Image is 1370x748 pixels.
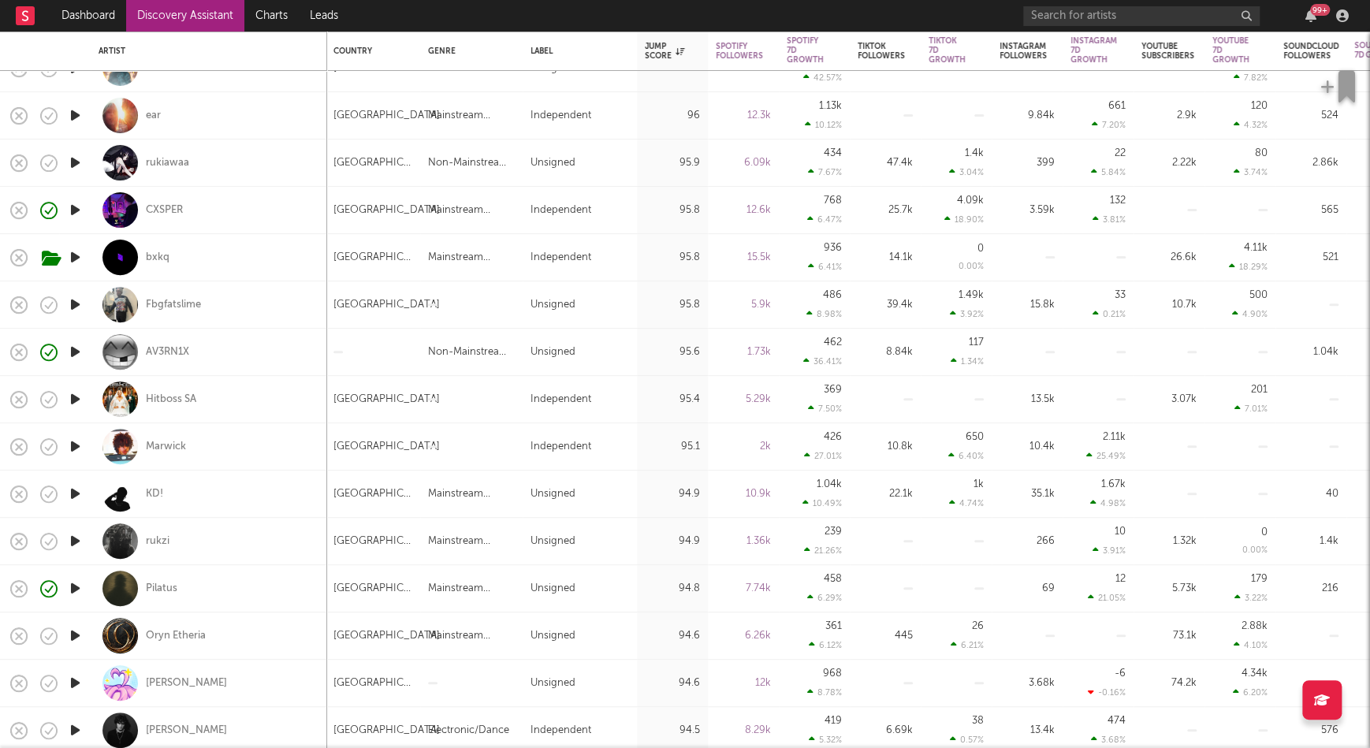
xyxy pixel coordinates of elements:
[1000,674,1055,693] div: 3.68k
[817,479,842,489] div: 1.04k
[1283,201,1338,220] div: 565
[531,201,591,220] div: Independent
[1141,154,1197,173] div: 2.22k
[1141,106,1197,125] div: 2.9k
[531,627,575,646] div: Unsigned
[645,532,700,551] div: 94.9
[645,485,700,504] div: 94.9
[1103,432,1126,442] div: 2.11k
[146,345,189,359] a: AV3RN1X
[146,487,163,501] div: KD!
[716,437,771,456] div: 2k
[1000,106,1055,125] div: 9.84k
[333,627,440,646] div: [GEOGRAPHIC_DATA]
[1233,687,1268,698] div: 6.20 %
[146,203,183,218] div: CXSPER
[823,290,842,300] div: 486
[824,432,842,442] div: 426
[1234,120,1268,130] div: 4.32 %
[428,343,515,362] div: Non-Mainstream Electronic
[858,437,913,456] div: 10.8k
[1092,120,1126,130] div: 7.20 %
[858,201,913,220] div: 25.7k
[858,627,913,646] div: 445
[819,101,842,111] div: 1.13k
[1108,716,1126,726] div: 474
[146,724,227,738] a: [PERSON_NAME]
[1283,106,1338,125] div: 524
[146,393,196,407] a: Hitboss SA
[1283,154,1338,173] div: 2.86k
[531,674,575,693] div: Unsigned
[146,534,169,549] a: rukzi
[1141,390,1197,409] div: 3.07k
[645,674,700,693] div: 94.6
[1141,532,1197,551] div: 1.32k
[1000,296,1055,314] div: 15.8k
[716,579,771,598] div: 7.74k
[716,485,771,504] div: 10.9k
[1305,9,1316,22] button: 99+
[809,735,842,745] div: 5.32 %
[951,356,984,367] div: 1.34 %
[965,148,984,158] div: 1.4k
[645,201,700,220] div: 95.8
[333,154,412,173] div: [GEOGRAPHIC_DATA]
[146,298,201,312] div: Fbgfatslime
[1251,101,1268,111] div: 120
[1234,167,1268,177] div: 3.74 %
[1141,627,1197,646] div: 73.1k
[1000,390,1055,409] div: 13.5k
[716,390,771,409] div: 5.29k
[808,262,842,272] div: 6.41 %
[858,296,913,314] div: 39.4k
[1091,735,1126,745] div: 3.68 %
[531,106,591,125] div: Independent
[824,243,842,253] div: 936
[825,716,842,726] div: 419
[1283,42,1338,61] div: Soundcloud Followers
[645,437,700,456] div: 95.1
[531,721,591,740] div: Independent
[950,309,984,319] div: 3.92 %
[645,721,700,740] div: 94.5
[959,262,984,271] div: 0.00 %
[974,479,984,489] div: 1k
[1283,248,1338,267] div: 521
[146,156,189,170] a: rukiawaa
[645,627,700,646] div: 94.6
[1242,546,1268,555] div: 0.00 %
[1000,485,1055,504] div: 35.1k
[716,532,771,551] div: 1.36k
[957,195,984,206] div: 4.09k
[531,437,591,456] div: Independent
[1261,527,1268,538] div: 0
[645,42,684,61] div: Jump Score
[428,201,515,220] div: Mainstream Electronic
[1023,6,1260,26] input: Search for artists
[531,343,575,362] div: Unsigned
[1000,42,1047,61] div: Instagram Followers
[1141,674,1197,693] div: 74.2k
[824,574,842,584] div: 458
[428,154,515,173] div: Non-Mainstream Electronic
[1088,593,1126,603] div: 21.05 %
[333,721,440,740] div: [GEOGRAPHIC_DATA]
[949,498,984,508] div: 4.74 %
[146,629,206,643] a: Oryn Etheria
[1255,148,1268,158] div: 80
[1115,148,1126,158] div: 22
[1242,668,1268,679] div: 4.34k
[645,579,700,598] div: 94.8
[333,248,412,267] div: [GEOGRAPHIC_DATA]
[531,579,575,598] div: Unsigned
[428,721,509,740] div: Electronic/Dance
[951,640,984,650] div: 6.21 %
[1310,4,1330,16] div: 99 +
[1088,687,1126,698] div: -0.16 %
[1234,73,1268,83] div: 7.82 %
[1115,527,1126,537] div: 10
[428,579,515,598] div: Mainstream Electronic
